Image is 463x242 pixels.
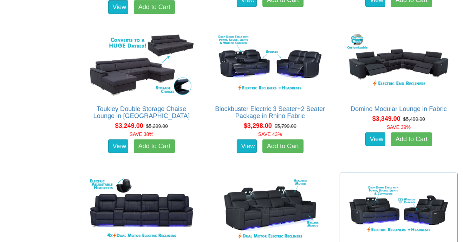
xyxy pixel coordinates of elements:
a: Add to Cart [391,132,432,146]
a: Add to Cart [262,139,304,153]
a: Toukley Double Storage Chaise Lounge in [GEOGRAPHIC_DATA] [93,105,190,119]
a: Add to Cart [134,139,175,153]
span: $3,298.00 [244,122,272,129]
font: SAVE 38% [130,131,154,137]
a: Domino Modular Lounge in Fabric [351,105,447,112]
a: View [237,139,257,153]
span: $3,349.00 [372,115,400,122]
img: Blockbuster Electric 3 Seater+2 Seater Package in Rhino Fabric [215,31,325,98]
font: SAVE 39% [387,124,411,130]
del: $5,499.00 [403,116,425,122]
a: View [108,0,129,14]
img: Toukley Double Storage Chaise Lounge in Fabric [86,31,197,98]
del: $5,299.00 [146,123,168,129]
a: View [365,132,386,146]
span: $3,249.00 [115,122,143,129]
a: Add to Cart [134,0,175,14]
img: Domino Modular Lounge in Fabric [344,31,454,98]
del: $5,799.00 [275,123,296,129]
a: Blockbuster Electric 3 Seater+2 Seater Package in Rhino Fabric [215,105,325,119]
a: View [108,139,129,153]
font: SAVE 43% [258,131,282,137]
